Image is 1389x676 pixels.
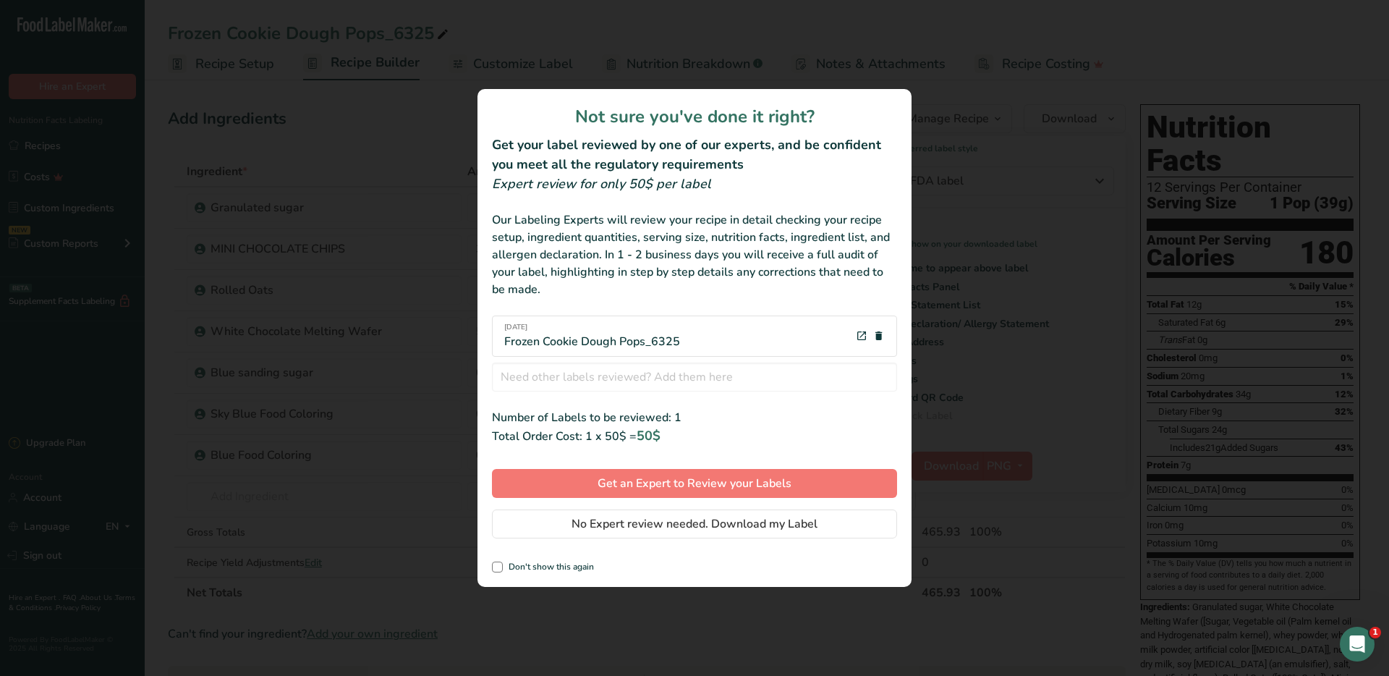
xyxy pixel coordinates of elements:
[492,174,897,194] div: Expert review for only 50$ per label
[492,426,897,446] div: Total Order Cost: 1 x 50$ =
[598,475,791,492] span: Get an Expert to Review your Labels
[492,135,897,174] h2: Get your label reviewed by one of our experts, and be confident you meet all the regulatory requi...
[572,515,817,533] span: No Expert review needed. Download my Label
[492,211,897,298] div: Our Labeling Experts will review your recipe in detail checking your recipe setup, ingredient qua...
[504,322,680,350] div: Frozen Cookie Dough Pops_6325
[492,469,897,498] button: Get an Expert to Review your Labels
[492,510,897,538] button: No Expert review needed. Download my Label
[503,562,594,573] span: Don't show this again
[492,103,897,130] h1: Not sure you've done it right?
[637,427,660,444] span: 50$
[504,322,680,333] span: [DATE]
[1340,627,1375,662] iframe: Intercom live chat
[492,409,897,426] div: Number of Labels to be reviewed: 1
[1369,627,1381,638] span: 1
[492,363,897,392] input: Need other labels reviewed? Add them here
